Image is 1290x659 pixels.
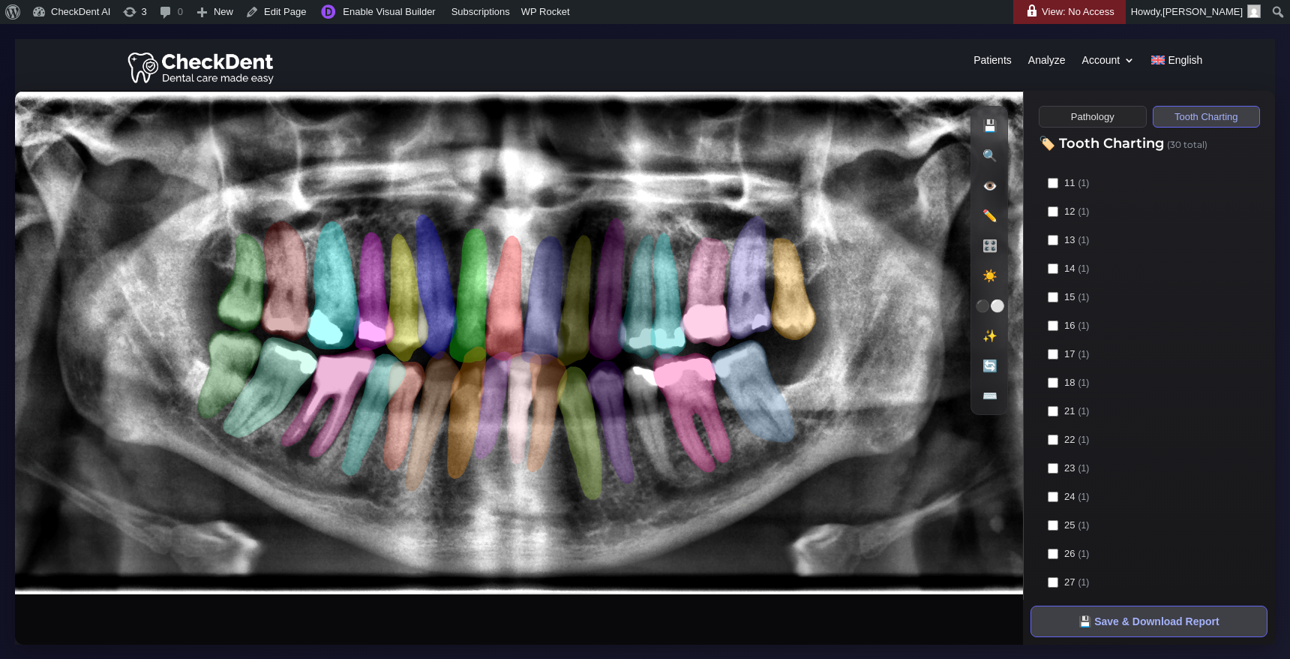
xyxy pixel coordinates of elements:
spantooth: (1) [1078,576,1089,589]
input: 26(1) [1048,549,1058,559]
label: 16 [1039,314,1260,338]
span: English [1168,55,1202,65]
label: 11 [1039,171,1260,195]
button: 💾 Save & Download Report [1030,606,1267,637]
a: Patients [973,55,1012,71]
label: 21 [1039,399,1260,423]
spantooth: (1) [1078,433,1089,447]
a: Analyze [1028,55,1066,71]
a: English [1151,55,1202,71]
button: 👁️ [977,173,1003,198]
spantooth: (1) [1078,176,1089,190]
input: 14(1) [1048,263,1058,274]
input: 22(1) [1048,435,1058,445]
h3: 🏷️ Tooth Charting [1039,137,1260,159]
spantooth: (1) [1078,405,1089,418]
input: 17(1) [1048,349,1058,360]
spantooth: (1) [1078,290,1089,304]
input: 25(1) [1048,520,1058,531]
input: 12(1) [1048,206,1058,217]
label: 23 [1039,456,1260,480]
label: 17 [1039,342,1260,366]
button: Pathology [1039,106,1147,128]
input: 23(1) [1048,463,1058,474]
span: (30 total) [1167,139,1207,150]
spantooth: (1) [1078,490,1089,504]
input: 13(1) [1048,235,1058,245]
label: 28 [1039,599,1260,623]
spantooth: (1) [1078,462,1089,475]
button: ⚫⚪ [977,293,1003,318]
a: Account [1082,55,1135,71]
button: ✏️ [977,203,1003,228]
label: 22 [1039,428,1260,452]
label: 25 [1039,513,1260,537]
label: 12 [1039,200,1260,224]
input: 21(1) [1048,406,1058,417]
img: Checkdent Logo [127,49,277,86]
input: 27(1) [1048,577,1058,588]
input: 15(1) [1048,292,1058,302]
label: 14 [1039,257,1260,281]
spantooth: (1) [1078,233,1089,247]
label: 27 [1039,570,1260,594]
label: 15 [1039,285,1260,309]
label: 24 [1039,485,1260,509]
button: Tooth Charting [1153,106,1261,128]
button: ⌨️ [977,383,1003,408]
label: 26 [1039,542,1260,566]
img: Arnav Saha [1247,5,1261,18]
spantooth: (1) [1078,319,1089,333]
spantooth: (1) [1078,547,1089,561]
label: 13 [1039,228,1260,252]
spantooth: (1) [1078,262,1089,275]
button: 💾 [977,113,1003,138]
button: ✨ [977,323,1003,348]
button: ☀️ [977,263,1003,288]
spantooth: (1) [1078,519,1089,532]
input: 11(1) [1048,178,1058,188]
input: 18(1) [1048,378,1058,388]
input: 16(1) [1048,320,1058,331]
label: 18 [1039,371,1260,395]
spantooth: (1) [1078,376,1089,390]
spantooth: (1) [1078,348,1089,361]
button: 🎛️ [977,233,1003,258]
button: 🔍 [977,143,1003,168]
button: 🔄 [977,353,1003,378]
span: [PERSON_NAME] [1162,6,1243,17]
input: 24(1) [1048,492,1058,502]
spantooth: (1) [1078,205,1089,218]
